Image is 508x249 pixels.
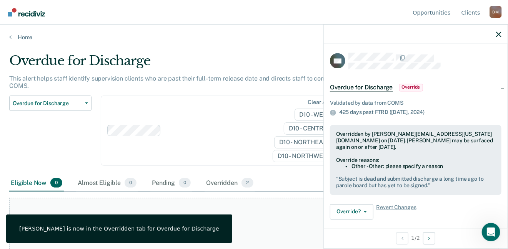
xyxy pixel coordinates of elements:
[423,232,435,244] button: Next Opportunity
[125,178,137,188] span: 0
[9,34,499,41] a: Home
[330,204,373,219] button: Override?
[482,223,500,241] iframe: Intercom live chat
[13,100,82,107] span: Overdue for Discharge
[351,163,495,170] li: Other - Other: please specify a reason
[273,150,342,162] span: D10 - NORTHWEST
[150,175,192,192] div: Pending
[376,204,416,219] span: Revert Changes
[205,175,255,192] div: Overridden
[19,225,219,232] div: [PERSON_NAME] is now in the Overridden tab for Overdue for Discharge
[330,100,501,106] div: Validated by data from COMS
[324,75,508,100] div: Overdue for DischargeOverride
[242,178,253,188] span: 2
[179,178,191,188] span: 0
[399,84,423,91] span: Override
[9,175,64,192] div: Eligible Now
[308,99,340,106] div: Clear agents
[50,178,62,188] span: 0
[274,136,342,148] span: D10 - NORTHEAST
[295,109,342,121] span: D10 - WEST
[330,84,393,91] span: Overdue for Discharge
[284,122,342,135] span: D10 - CENTRAL
[490,6,502,18] div: B M
[76,175,138,192] div: Almost Eligible
[339,109,501,116] div: 425 days past FTRD ([DATE],
[9,53,390,75] div: Overdue for Discharge
[410,109,425,115] span: 2024)
[336,157,495,163] div: Override reasons:
[336,131,495,150] div: Overridden by [PERSON_NAME][EMAIL_ADDRESS][US_STATE][DOMAIN_NAME] on [DATE]. [PERSON_NAME] may be...
[324,228,508,248] div: 1 / 2
[336,176,495,189] pre: " Subject is dead and submitted discharge a long time ago to parole board but has yet to be signe...
[490,6,502,18] button: Profile dropdown button
[9,75,387,89] p: This alert helps staff identify supervision clients who are past their full-term release date and...
[8,8,45,16] img: Recidiviz
[396,232,408,244] button: Previous Opportunity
